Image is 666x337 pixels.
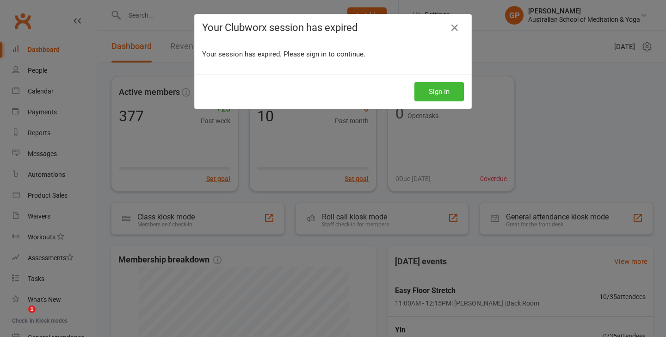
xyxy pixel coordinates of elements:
span: 1 [28,306,36,313]
a: Close [447,20,462,35]
button: Sign In [414,82,464,101]
span: Your session has expired. Please sign in to continue. [202,50,365,58]
h4: Your Clubworx session has expired [202,22,464,33]
iframe: Intercom live chat [9,306,31,328]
